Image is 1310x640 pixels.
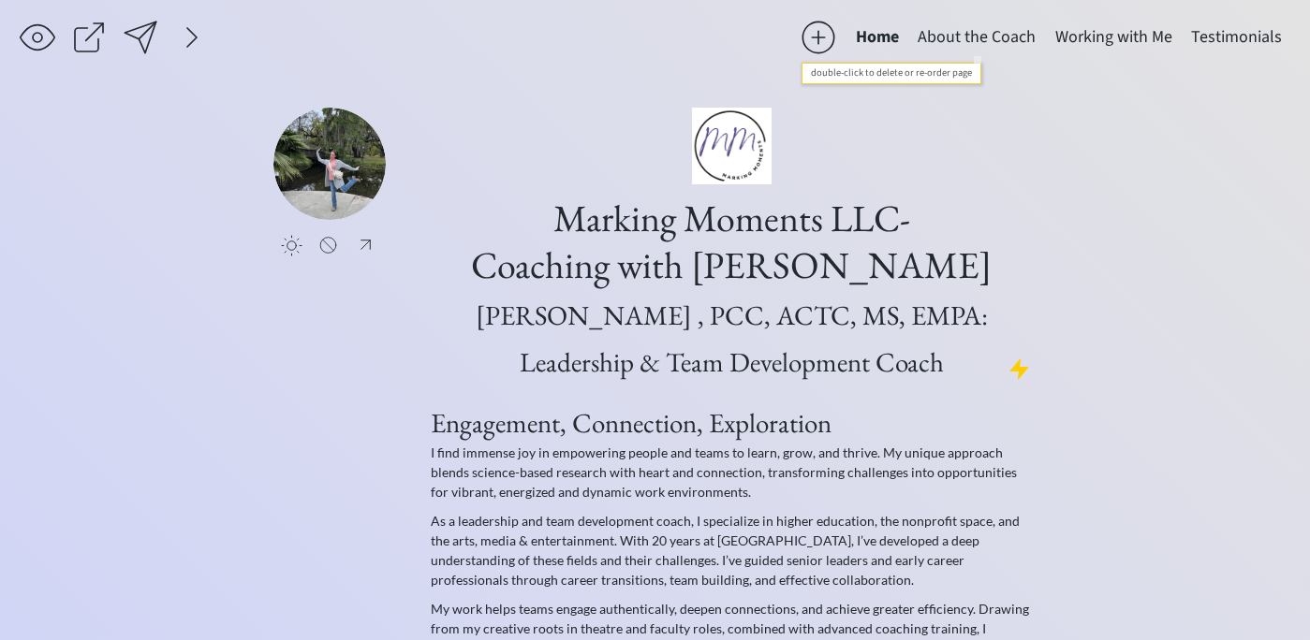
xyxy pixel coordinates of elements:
p: I find immense joy in empowering people and teams to learn, grow, and thrive. My unique approach ... [431,443,1033,502]
div: double-click to delete or re-order page [802,64,980,83]
button: Working with Me [1046,19,1182,56]
img: MM%20Logo_Comp%20FINAL.jpg [692,108,772,184]
button: About the Coach [908,19,1045,56]
button: Home [846,19,908,56]
p: As a leadership and team development coach, I specialize in higher education, the nonprofit space... [431,511,1033,589]
span: Engagement, Connection, Exploration [431,405,832,441]
h1: Marking Moments LLC- Coaching with [PERSON_NAME] [429,108,1034,382]
span: [PERSON_NAME] , PCC, ACTC, MS, EMPA: [476,298,988,333]
span: Leadership & Team Development Coach [520,344,944,380]
button: Testimonials [1182,19,1291,56]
